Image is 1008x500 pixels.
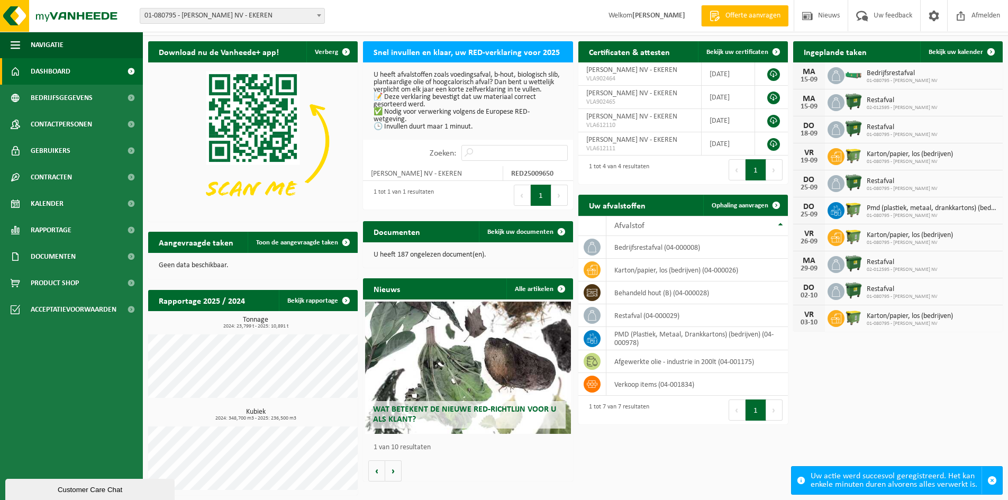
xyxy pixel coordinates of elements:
[584,158,649,181] div: 1 tot 4 van 4 resultaten
[798,284,820,292] div: DO
[929,49,983,56] span: Bekijk uw kalender
[703,195,787,216] a: Ophaling aanvragen
[148,232,244,252] h2: Aangevraagde taken
[867,132,938,138] span: 01-080795 - [PERSON_NAME] NV
[479,221,572,242] a: Bekijk uw documenten
[374,71,562,131] p: U heeft afvalstoffen zoals voedingsafval, b-hout, biologisch slib, plantaardige olie of hoogcalor...
[606,236,788,259] td: bedrijfsrestafval (04-000008)
[867,150,953,159] span: Karton/papier, los (bedrijven)
[798,176,820,184] div: DO
[363,41,570,62] h2: Snel invullen en klaar, uw RED-verklaring voor 2025
[844,174,862,192] img: WB-1100-HPE-GN-01
[31,270,79,296] span: Product Shop
[798,211,820,219] div: 25-09
[867,186,938,192] span: 01-080795 - [PERSON_NAME] NV
[793,41,877,62] h2: Ingeplande taken
[766,399,783,421] button: Next
[148,62,358,220] img: Download de VHEPlus App
[586,98,693,106] span: VLA902465
[578,41,680,62] h2: Certificaten & attesten
[798,157,820,165] div: 19-09
[798,319,820,326] div: 03-10
[606,304,788,327] td: restafval (04-000029)
[766,159,783,180] button: Next
[586,66,677,74] span: [PERSON_NAME] NV - EKEREN
[632,12,685,20] strong: [PERSON_NAME]
[578,195,656,215] h2: Uw afvalstoffen
[844,228,862,246] img: WB-1100-HPE-GN-50
[31,243,76,270] span: Documenten
[867,213,997,219] span: 01-080795 - [PERSON_NAME] NV
[867,96,938,105] span: Restafval
[798,311,820,319] div: VR
[606,327,788,350] td: PMD (Plastiek, Metaal, Drankkartons) (bedrijven) (04-000978)
[31,32,63,58] span: Navigatie
[148,41,289,62] h2: Download nu de Vanheede+ app!
[256,239,338,246] span: Toon de aangevraagde taken
[702,132,755,156] td: [DATE]
[844,281,862,299] img: WB-1100-HPE-GN-01
[844,254,862,272] img: WB-1100-HPE-GN-01
[798,292,820,299] div: 02-10
[586,89,677,97] span: [PERSON_NAME] NV - EKEREN
[798,184,820,192] div: 25-09
[798,238,820,246] div: 26-09
[248,232,357,253] a: Toon de aangevraagde taken
[702,109,755,132] td: [DATE]
[614,222,644,230] span: Afvalstof
[798,257,820,265] div: MA
[746,159,766,180] button: 1
[867,294,938,300] span: 01-080795 - [PERSON_NAME] NV
[373,405,556,424] span: Wat betekent de nieuwe RED-richtlijn voor u als klant?
[867,312,953,321] span: Karton/papier, los (bedrijven)
[606,259,788,281] td: karton/papier, los (bedrijven) (04-000026)
[844,201,862,219] img: WB-1100-HPE-GN-50
[867,204,997,213] span: Pmd (plastiek, metaal, drankkartons) (bedrijven)
[374,444,567,451] p: 1 van 10 resultaten
[844,120,862,138] img: WB-1100-HPE-GN-01
[31,85,93,111] span: Bedrijfsgegevens
[867,321,953,327] span: 01-080795 - [PERSON_NAME] NV
[368,460,385,481] button: Vorige
[920,41,1002,62] a: Bekijk uw kalender
[31,190,63,217] span: Kalender
[798,95,820,103] div: MA
[867,240,953,246] span: 01-080795 - [PERSON_NAME] NV
[712,202,768,209] span: Ophaling aanvragen
[430,149,456,158] label: Zoeken:
[698,41,787,62] a: Bekijk uw certificaten
[798,122,820,130] div: DO
[729,159,746,180] button: Previous
[31,296,116,323] span: Acceptatievoorwaarden
[867,78,938,84] span: 01-080795 - [PERSON_NAME] NV
[31,138,70,164] span: Gebruikers
[148,290,256,311] h2: Rapportage 2025 / 2024
[374,251,562,259] p: U heeft 187 ongelezen document(en).
[798,203,820,211] div: DO
[306,41,357,62] button: Verberg
[279,290,357,311] a: Bekijk rapportage
[551,185,568,206] button: Next
[798,149,820,157] div: VR
[586,113,677,121] span: [PERSON_NAME] NV - EKEREN
[363,278,411,299] h2: Nieuws
[153,324,358,329] span: 2024: 23,799 t - 2025: 10,891 t
[153,408,358,421] h3: Kubiek
[844,147,862,165] img: WB-1100-HPE-GN-50
[368,184,434,207] div: 1 tot 1 van 1 resultaten
[702,62,755,86] td: [DATE]
[798,230,820,238] div: VR
[723,11,783,21] span: Offerte aanvragen
[746,399,766,421] button: 1
[867,69,938,78] span: Bedrijfsrestafval
[31,58,70,85] span: Dashboard
[363,166,503,181] td: [PERSON_NAME] NV - EKEREN
[798,130,820,138] div: 18-09
[867,258,938,267] span: Restafval
[798,103,820,111] div: 15-09
[811,467,982,494] div: Uw actie werd succesvol geregistreerd. Het kan enkele minuten duren alvorens alles verwerkt is.
[702,86,755,109] td: [DATE]
[153,416,358,421] span: 2024: 348,700 m3 - 2025: 236,500 m3
[140,8,324,23] span: 01-080795 - DANNY LAURYSSENS NV - EKEREN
